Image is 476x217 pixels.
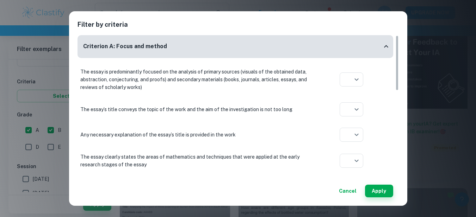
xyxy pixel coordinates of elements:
[80,131,313,139] p: Any necessary explanation of the essay’s title is provided in the work
[83,42,167,51] h6: Criterion A: Focus and method
[80,153,313,168] p: The essay clearly states the areas of mathematics and techniques that were applied at the early r...
[78,20,399,35] h2: Filter by criteria
[78,35,393,58] div: Criterion A: Focus and method
[336,185,359,197] button: Cancel
[365,185,393,197] button: Apply
[80,106,313,113] p: The essay’s title conveys the topic of the work and the aim of the investigation is not too long
[80,68,313,91] p: The essay is predominantly focused on the analysis of primary sources (visuals of the obtained da...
